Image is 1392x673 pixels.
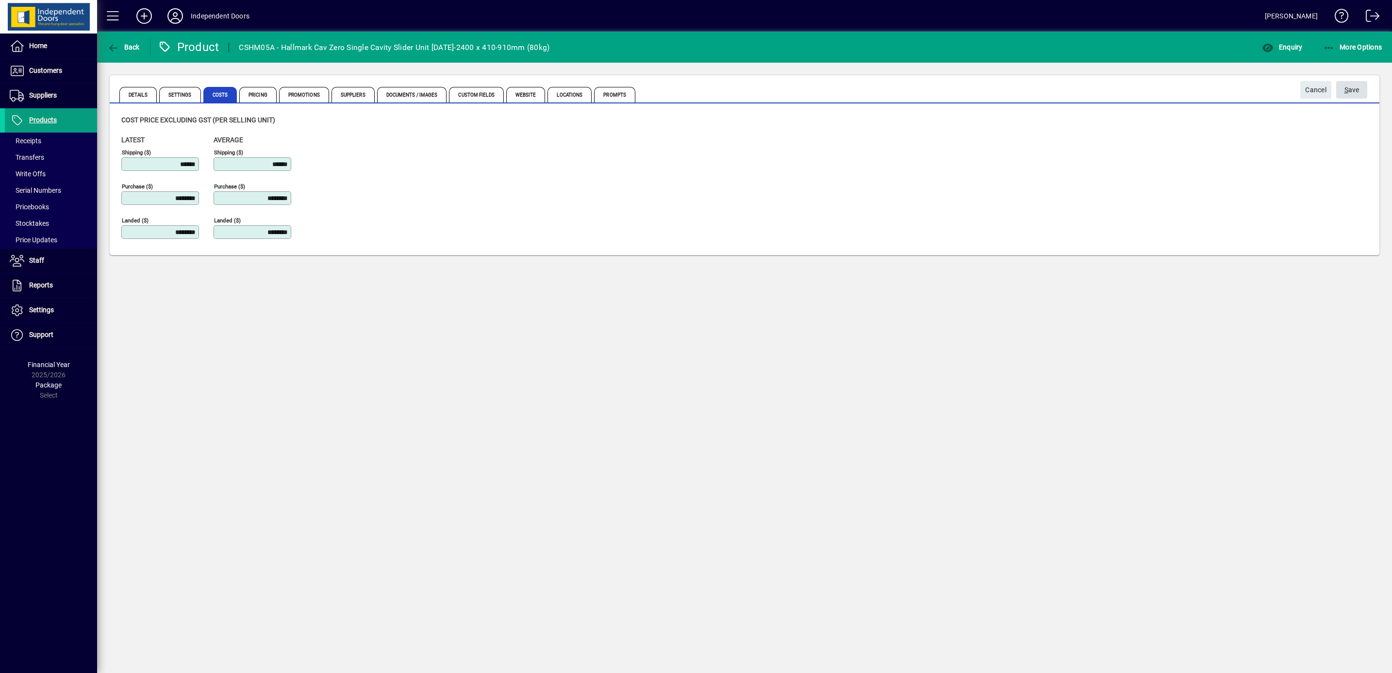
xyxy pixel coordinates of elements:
[203,87,237,102] span: Costs
[5,59,97,83] a: Customers
[1321,38,1385,56] button: More Options
[107,43,140,51] span: Back
[5,323,97,347] a: Support
[5,298,97,322] a: Settings
[214,149,243,156] mat-label: Shipping ($)
[506,87,546,102] span: Website
[594,87,635,102] span: Prompts
[5,182,97,199] a: Serial Numbers
[1323,43,1382,51] span: More Options
[5,199,97,215] a: Pricebooks
[28,361,70,369] span: Financial Year
[1344,86,1348,94] span: S
[547,87,592,102] span: Locations
[159,87,201,102] span: Settings
[29,256,44,264] span: Staff
[449,87,503,102] span: Custom Fields
[29,116,57,124] span: Products
[35,381,62,389] span: Package
[5,215,97,232] a: Stocktakes
[214,136,243,144] span: Average
[1300,81,1331,99] button: Cancel
[279,87,329,102] span: Promotions
[97,38,150,56] app-page-header-button: Back
[121,116,275,124] span: Cost price excluding GST (per selling unit)
[10,186,61,194] span: Serial Numbers
[5,34,97,58] a: Home
[122,183,153,190] mat-label: Purchase ($)
[29,91,57,99] span: Suppliers
[214,183,245,190] mat-label: Purchase ($)
[1262,43,1302,51] span: Enquiry
[10,219,49,227] span: Stocktakes
[160,7,191,25] button: Profile
[331,87,375,102] span: Suppliers
[377,87,447,102] span: Documents / Images
[5,133,97,149] a: Receipts
[1336,81,1367,99] button: Save
[214,217,241,224] mat-label: Landed ($)
[122,149,151,156] mat-label: Shipping ($)
[10,137,41,145] span: Receipts
[5,249,97,273] a: Staff
[10,153,44,161] span: Transfers
[29,306,54,314] span: Settings
[105,38,142,56] button: Back
[239,87,277,102] span: Pricing
[1327,2,1349,34] a: Knowledge Base
[158,39,219,55] div: Product
[29,42,47,50] span: Home
[1359,2,1380,34] a: Logout
[10,170,46,178] span: Write Offs
[5,232,97,248] a: Price Updates
[10,203,49,211] span: Pricebooks
[121,136,145,144] span: Latest
[5,166,97,182] a: Write Offs
[29,281,53,289] span: Reports
[119,87,157,102] span: Details
[5,149,97,166] a: Transfers
[1305,82,1326,98] span: Cancel
[122,217,149,224] mat-label: Landed ($)
[29,67,62,74] span: Customers
[191,8,249,24] div: Independent Doors
[1265,8,1318,24] div: [PERSON_NAME]
[1259,38,1305,56] button: Enquiry
[5,273,97,298] a: Reports
[1344,82,1359,98] span: ave
[29,331,53,338] span: Support
[5,84,97,108] a: Suppliers
[10,236,57,244] span: Price Updates
[239,40,549,55] div: CSHM05A - Hallmark Cav Zero Single Cavity Slider Unit [DATE]-2400 x 410-910mm (80kg)
[129,7,160,25] button: Add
